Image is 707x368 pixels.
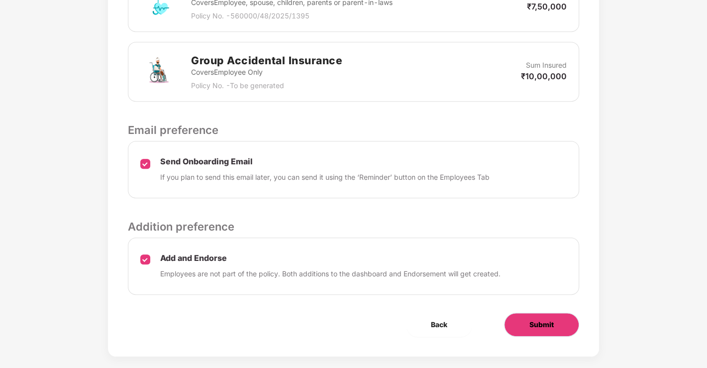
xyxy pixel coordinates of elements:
p: Email preference [128,122,579,138]
p: ₹7,50,000 [527,1,567,12]
p: Covers Employee Only [191,67,342,78]
p: Policy No. - To be generated [191,80,342,91]
button: Back [406,313,472,337]
button: Submit [504,313,579,337]
p: If you plan to send this email later, you can send it using the ‘Reminder’ button on the Employee... [160,172,490,183]
p: Send Onboarding Email [160,156,490,167]
p: Sum Insured [526,60,567,71]
span: Back [431,319,447,330]
h2: Group Accidental Insurance [191,52,342,69]
span: Submit [529,319,554,330]
p: Addition preference [128,218,579,235]
p: Add and Endorse [160,253,501,263]
p: ₹10,00,000 [521,71,567,82]
p: Policy No. - 560000/48/2025/1395 [191,10,393,21]
p: Employees are not part of the policy. Both additions to the dashboard and Endorsement will get cr... [160,268,501,279]
img: svg+xml;base64,PHN2ZyB4bWxucz0iaHR0cDovL3d3dy53My5vcmcvMjAwMC9zdmciIHdpZHRoPSI3MiIgaGVpZ2h0PSI3Mi... [140,54,176,90]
